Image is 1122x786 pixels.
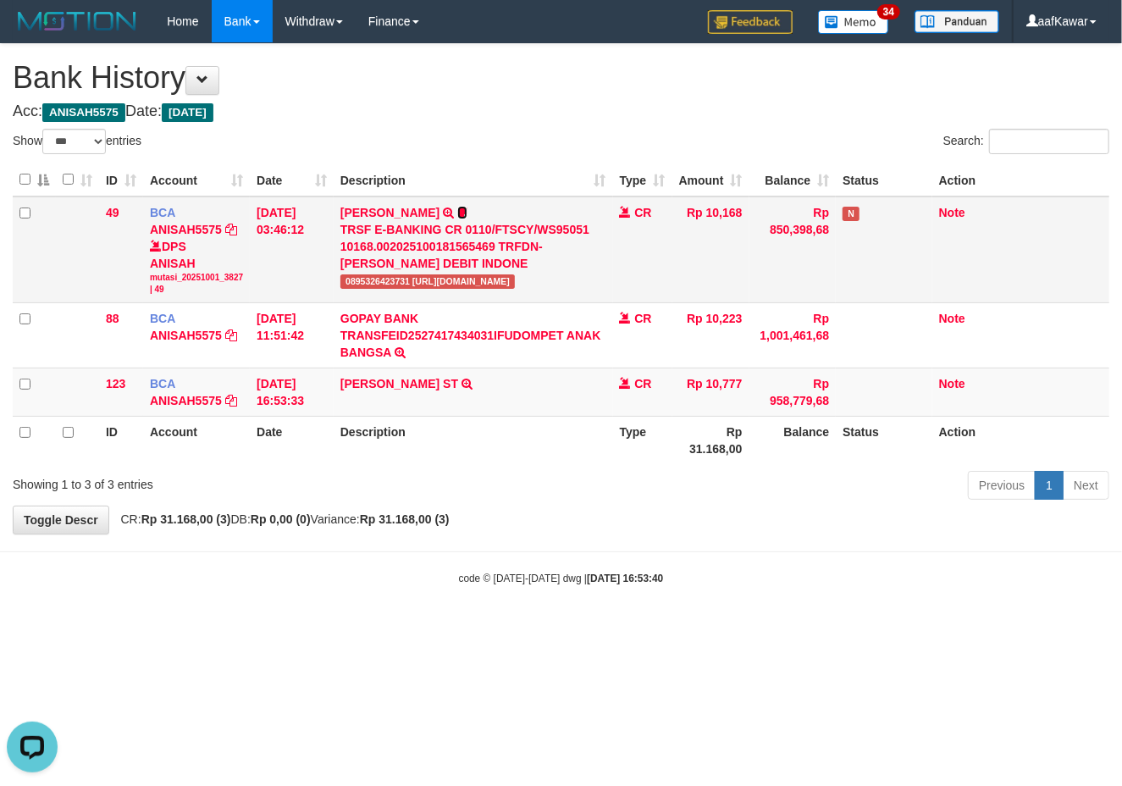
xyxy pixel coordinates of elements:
[13,506,109,534] a: Toggle Descr
[932,163,1109,196] th: Action
[334,163,613,196] th: Description: activate to sort column ascending
[634,312,651,325] span: CR
[225,223,237,236] a: Copy ANISAH5575 to clipboard
[106,206,119,219] span: 49
[99,417,143,465] th: ID
[56,163,99,196] th: : activate to sort column ascending
[943,129,1109,154] label: Search:
[42,129,106,154] select: Showentries
[143,163,250,196] th: Account: activate to sort column ascending
[939,206,965,219] a: Note
[915,10,999,33] img: panduan.png
[818,10,889,34] img: Button%20Memo.svg
[634,377,651,390] span: CR
[13,129,141,154] label: Show entries
[225,394,237,407] a: Copy ANISAH5575 to clipboard
[672,368,749,417] td: Rp 10,777
[250,196,334,303] td: [DATE] 03:46:12
[587,573,663,584] strong: [DATE] 16:53:40
[749,303,837,368] td: Rp 1,001,461,68
[150,238,243,296] div: DPS ANISAH
[150,272,243,296] div: mutasi_20251001_3827 | 49
[989,129,1109,154] input: Search:
[836,417,931,465] th: Status
[150,206,175,219] span: BCA
[836,163,931,196] th: Status
[749,417,837,465] th: Balance
[106,377,125,390] span: 123
[340,221,606,272] div: TRSF E-BANKING CR 0110/FTSCY/WS95051 10168.002025100181565469 TRFDN-[PERSON_NAME] DEBIT INDONE
[225,329,237,342] a: Copy ANISAH5575 to clipboard
[340,206,439,219] a: [PERSON_NAME]
[749,196,837,303] td: Rp 850,398,68
[99,163,143,196] th: ID: activate to sort column ascending
[106,312,119,325] span: 88
[13,61,1109,95] h1: Bank History
[13,8,141,34] img: MOTION_logo.png
[939,377,965,390] a: Note
[613,163,672,196] th: Type: activate to sort column ascending
[672,163,749,196] th: Amount: activate to sort column ascending
[708,10,793,34] img: Feedback.jpg
[251,512,311,526] strong: Rp 0,00 (0)
[968,471,1036,500] a: Previous
[672,417,749,465] th: Rp 31.168,00
[1063,471,1109,500] a: Next
[113,512,450,526] span: CR: DB: Variance:
[150,377,175,390] span: BCA
[42,103,125,122] span: ANISAH5575
[672,303,749,368] td: Rp 10,223
[13,469,455,493] div: Showing 1 to 3 of 3 entries
[7,7,58,58] button: Open LiveChat chat widget
[749,163,837,196] th: Balance: activate to sort column ascending
[340,312,601,359] a: GOPAY BANK TRANSFEID2527417434031IFUDOMPET ANAK BANGSA
[250,417,334,465] th: Date
[13,103,1109,120] h4: Acc: Date:
[141,512,231,526] strong: Rp 31.168,00 (3)
[939,312,965,325] a: Note
[150,312,175,325] span: BCA
[334,417,613,465] th: Description
[150,394,222,407] a: ANISAH5575
[250,163,334,196] th: Date: activate to sort column ascending
[749,368,837,417] td: Rp 958,779,68
[360,512,450,526] strong: Rp 31.168,00 (3)
[150,223,222,236] a: ANISAH5575
[843,207,859,221] span: Has Note
[613,417,672,465] th: Type
[340,377,458,390] a: [PERSON_NAME] ST
[162,103,213,122] span: [DATE]
[340,274,515,289] span: 0895326423731 [URL][DOMAIN_NAME]
[932,417,1109,465] th: Action
[13,163,56,196] th: : activate to sort column descending
[672,196,749,303] td: Rp 10,168
[634,206,651,219] span: CR
[459,573,664,584] small: code © [DATE]-[DATE] dwg |
[150,329,222,342] a: ANISAH5575
[877,4,900,19] span: 34
[250,303,334,368] td: [DATE] 11:51:42
[143,417,250,465] th: Account
[250,368,334,417] td: [DATE] 16:53:33
[1035,471,1064,500] a: 1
